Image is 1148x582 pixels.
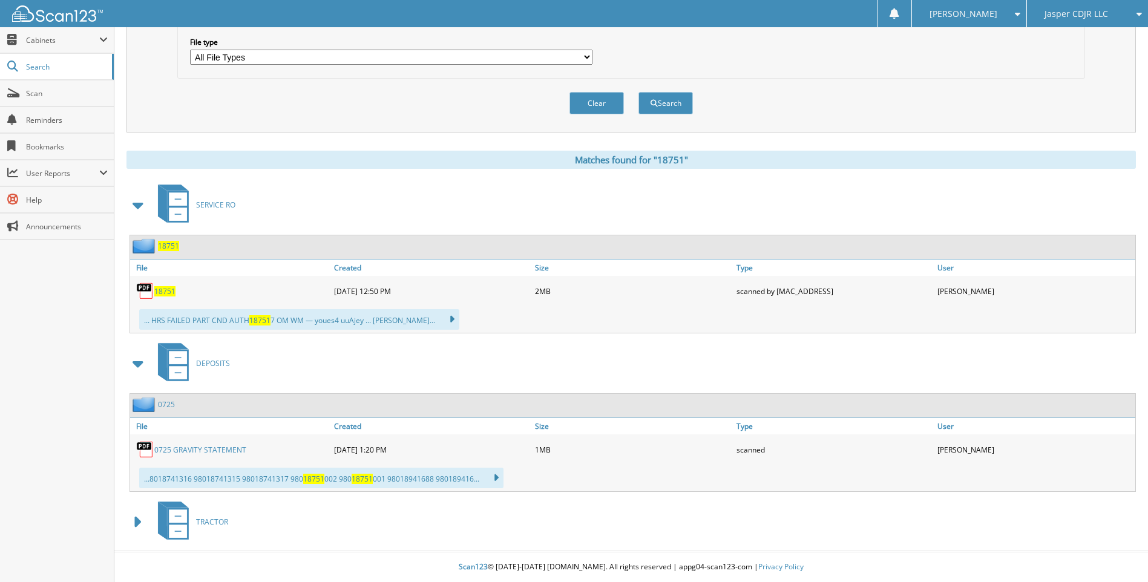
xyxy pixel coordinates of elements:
[154,445,246,455] a: 0725 GRAVITY STATEMENT
[331,260,532,276] a: Created
[130,260,331,276] a: File
[934,418,1135,434] a: User
[1045,10,1108,18] span: Jasper CDJR LLC
[139,309,459,330] div: ... HRS FAILED PART CND AUTH 7 OM WM — youes4 uuAjey ... [PERSON_NAME]...
[12,5,103,22] img: scan123-logo-white.svg
[151,181,235,229] a: SERVICE RO
[26,168,99,178] span: User Reports
[459,561,488,572] span: Scan123
[934,260,1135,276] a: User
[26,115,108,125] span: Reminders
[532,279,733,303] div: 2MB
[151,498,228,546] a: TRACTOR
[532,437,733,462] div: 1MB
[331,437,532,462] div: [DATE] 1:20 PM
[196,517,228,527] span: TRACTOR
[136,440,154,459] img: PDF.png
[158,241,179,251] a: 18751
[638,92,693,114] button: Search
[154,286,175,296] a: 18751
[331,418,532,434] a: Created
[26,221,108,232] span: Announcements
[1087,524,1148,582] iframe: Chat Widget
[158,399,175,410] a: 0725
[133,397,158,412] img: folder2.png
[196,358,230,368] span: DEPOSITS
[934,437,1135,462] div: [PERSON_NAME]
[733,437,934,462] div: scanned
[26,142,108,152] span: Bookmarks
[26,62,106,72] span: Search
[532,260,733,276] a: Size
[303,474,324,484] span: 18751
[136,282,154,300] img: PDF.png
[139,468,503,488] div: ...8018741316 98018741315 98018741317 980 002 980 001 98018941688 980189416...
[114,552,1148,582] div: © [DATE]-[DATE] [DOMAIN_NAME]. All rights reserved | appg04-scan123-com |
[934,279,1135,303] div: [PERSON_NAME]
[130,418,331,434] a: File
[126,151,1136,169] div: Matches found for "18751"
[331,279,532,303] div: [DATE] 12:50 PM
[26,195,108,205] span: Help
[133,238,158,253] img: folder2.png
[733,418,934,434] a: Type
[930,10,997,18] span: [PERSON_NAME]
[733,260,934,276] a: Type
[151,339,230,387] a: DEPOSITS
[352,474,373,484] span: 18751
[569,92,624,114] button: Clear
[196,200,235,210] span: SERVICE RO
[532,418,733,434] a: Size
[26,35,99,45] span: Cabinets
[249,315,271,325] span: 18751
[758,561,804,572] a: Privacy Policy
[26,88,108,99] span: Scan
[190,37,592,47] label: File type
[733,279,934,303] div: scanned by [MAC_ADDRESS]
